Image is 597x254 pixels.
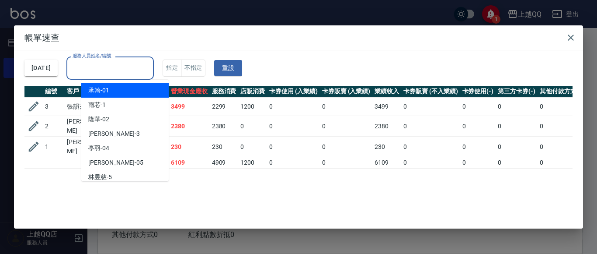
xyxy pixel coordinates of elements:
[65,86,108,97] th: 客戶
[163,60,181,77] button: 指定
[169,97,210,116] td: 3499
[372,97,401,116] td: 3499
[538,157,586,169] td: 0
[88,129,140,138] span: [PERSON_NAME] -3
[460,86,496,97] th: 卡券使用(-)
[181,60,205,77] button: 不指定
[65,116,108,137] td: [PERSON_NAME]
[210,116,239,137] td: 2380
[401,137,460,157] td: 0
[88,173,112,182] span: 林昱慈 -5
[460,157,496,169] td: 0
[496,116,538,137] td: 0
[88,115,109,124] span: 隆華 -02
[320,137,373,157] td: 0
[65,97,108,116] td: 張韻玄
[320,116,373,137] td: 0
[372,137,401,157] td: 230
[401,157,460,169] td: 0
[238,137,267,157] td: 0
[267,137,320,157] td: 0
[14,25,583,50] h2: 帳單速查
[238,116,267,137] td: 0
[401,97,460,116] td: 0
[43,137,65,157] td: 1
[43,86,65,97] th: 編號
[88,86,109,95] span: 承翰 -01
[267,157,320,169] td: 0
[538,137,586,157] td: 0
[538,116,586,137] td: 0
[460,116,496,137] td: 0
[496,97,538,116] td: 0
[88,100,106,109] span: 雨芯 -1
[73,53,111,59] label: 服務人員姓名/編號
[210,157,239,169] td: 4909
[460,137,496,157] td: 0
[43,97,65,116] td: 3
[88,144,109,153] span: 亭羽 -04
[65,137,108,157] td: [PERSON_NAME]
[496,157,538,169] td: 0
[43,116,65,137] td: 2
[320,97,373,116] td: 0
[24,60,58,76] button: [DATE]
[538,86,586,97] th: 其他付款方式(-)
[320,157,373,169] td: 0
[372,157,401,169] td: 6109
[238,157,267,169] td: 1200
[538,97,586,116] td: 0
[210,137,239,157] td: 230
[372,86,401,97] th: 業績收入
[401,86,460,97] th: 卡券販賣 (不入業績)
[210,86,239,97] th: 服務消費
[267,86,320,97] th: 卡券使用 (入業績)
[267,97,320,116] td: 0
[169,157,210,169] td: 6109
[320,86,373,97] th: 卡券販賣 (入業績)
[372,116,401,137] td: 2380
[214,60,242,76] button: 重設
[238,97,267,116] td: 1200
[267,116,320,137] td: 0
[238,86,267,97] th: 店販消費
[210,97,239,116] td: 2299
[496,137,538,157] td: 0
[496,86,538,97] th: 第三方卡券(-)
[169,116,210,137] td: 2380
[401,116,460,137] td: 0
[460,97,496,116] td: 0
[169,86,210,97] th: 營業現金應收
[88,158,143,167] span: [PERSON_NAME] -05
[169,137,210,157] td: 230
